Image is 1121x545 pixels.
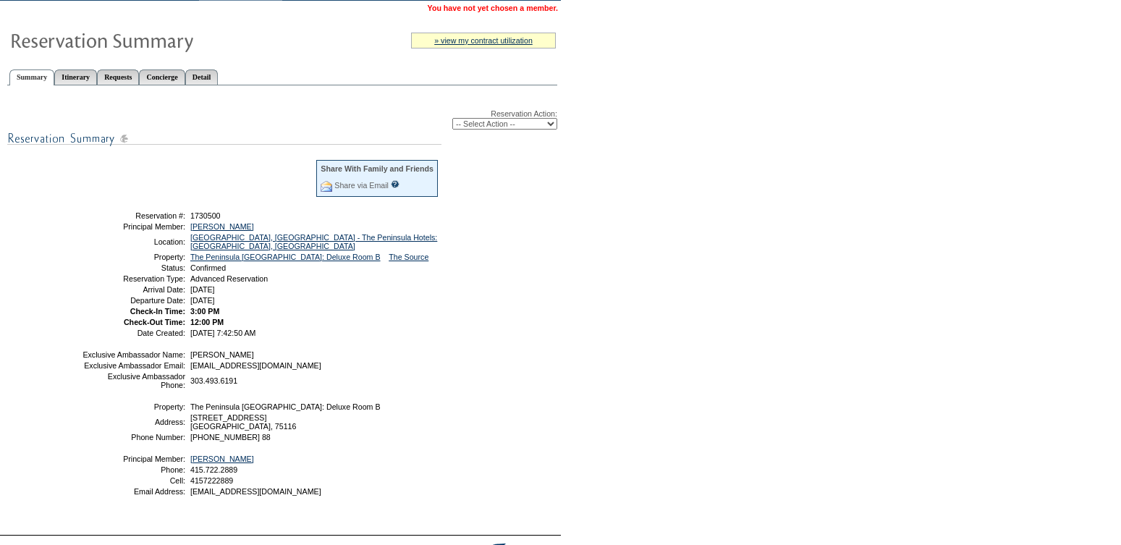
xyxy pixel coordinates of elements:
[190,433,271,442] span: [PHONE_NUMBER] 88
[190,487,321,496] span: [EMAIL_ADDRESS][DOMAIN_NAME]
[190,402,381,411] span: The Peninsula [GEOGRAPHIC_DATA]: Deluxe Room B
[190,361,321,370] span: [EMAIL_ADDRESS][DOMAIN_NAME]
[82,263,185,272] td: Status:
[321,164,433,173] div: Share With Family and Friends
[139,69,185,85] a: Concierge
[82,487,185,496] td: Email Address:
[82,296,185,305] td: Departure Date:
[82,465,185,474] td: Phone:
[82,253,185,261] td: Property:
[190,413,296,431] span: [STREET_ADDRESS] [GEOGRAPHIC_DATA], 75116
[9,25,299,54] img: Reservaton Summary
[130,307,185,316] strong: Check-In Time:
[82,433,185,442] td: Phone Number:
[82,372,185,389] td: Exclusive Ambassador Phone:
[82,476,185,485] td: Cell:
[190,263,226,272] span: Confirmed
[9,69,54,85] a: Summary
[82,211,185,220] td: Reservation #:
[428,4,558,12] span: You have not yet chosen a member.
[54,69,97,85] a: Itinerary
[82,274,185,283] td: Reservation Type:
[190,318,224,326] span: 12:00 PM
[82,361,185,370] td: Exclusive Ambassador Email:
[82,285,185,294] td: Arrival Date:
[190,455,254,463] a: [PERSON_NAME]
[190,476,233,485] span: 4157222889
[190,307,219,316] span: 3:00 PM
[190,329,255,337] span: [DATE] 7:42:50 AM
[190,376,237,385] span: 303.493.6191
[190,253,381,261] a: The Peninsula [GEOGRAPHIC_DATA]: Deluxe Room B
[190,274,268,283] span: Advanced Reservation
[185,69,219,85] a: Detail
[7,109,557,130] div: Reservation Action:
[190,285,215,294] span: [DATE]
[97,69,139,85] a: Requests
[190,350,254,359] span: [PERSON_NAME]
[82,222,185,231] td: Principal Member:
[190,296,215,305] span: [DATE]
[82,402,185,411] td: Property:
[82,413,185,431] td: Address:
[190,211,221,220] span: 1730500
[82,350,185,359] td: Exclusive Ambassador Name:
[82,233,185,250] td: Location:
[389,253,428,261] a: The Source
[82,329,185,337] td: Date Created:
[7,130,441,148] img: subTtlResSummary.gif
[334,181,389,190] a: Share via Email
[190,222,254,231] a: [PERSON_NAME]
[82,455,185,463] td: Principal Member:
[434,36,533,45] a: » view my contract utilization
[124,318,185,326] strong: Check-Out Time:
[190,233,437,250] a: [GEOGRAPHIC_DATA], [GEOGRAPHIC_DATA] - The Peninsula Hotels: [GEOGRAPHIC_DATA], [GEOGRAPHIC_DATA]
[190,465,237,474] span: 415.722.2889
[391,180,399,188] input: What is this?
